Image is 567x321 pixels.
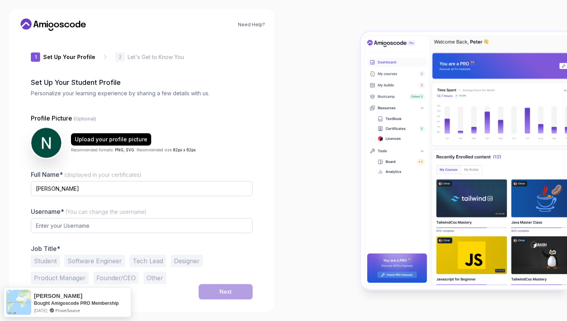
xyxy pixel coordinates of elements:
[43,53,95,61] p: Set Up Your Profile
[93,272,139,284] button: Founder/CEO
[64,171,142,178] span: (displayed in your certificates)
[34,307,46,314] span: [DATE]
[35,55,37,59] p: 1
[31,218,253,233] input: Enter your Username
[31,245,253,252] p: Job Title*
[31,208,147,215] label: Username*
[130,255,166,267] button: Tech Lead
[143,272,166,284] button: Other
[128,53,184,61] p: Let's Get to Know You
[115,147,134,152] span: PNG, SVG
[31,255,60,267] button: Student
[31,113,253,123] p: Profile Picture
[6,290,31,315] img: provesource social proof notification image
[34,300,50,306] span: Bought
[238,22,265,28] a: Need Help?
[219,288,232,296] div: Next
[31,181,253,196] input: Enter your Full Name
[31,128,61,158] img: user profile image
[34,292,80,299] span: [PERSON_NAME]
[119,55,121,59] p: 2
[66,208,147,215] span: (You can change the username)
[71,133,151,145] button: Upload your profile picture
[54,307,78,314] a: ProveSource
[74,116,96,122] span: (Optional)
[31,90,253,97] p: Personalize your learning experience by sharing a few details with us.
[64,255,125,267] button: Software Engineer
[361,32,567,289] img: Amigoscode Dashboard
[31,272,89,284] button: Product Manager
[19,19,88,31] a: Home link
[75,135,147,143] div: Upload your profile picture
[51,300,113,306] a: Amigoscode PRO Membership
[171,255,203,267] button: Designer
[199,284,253,299] button: Next
[31,171,142,178] label: Full Name*
[71,147,197,153] p: Recommended formats: . Recommended size: .
[31,77,253,88] h2: Set Up Your Student Profile
[173,147,196,152] span: 82px x 82px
